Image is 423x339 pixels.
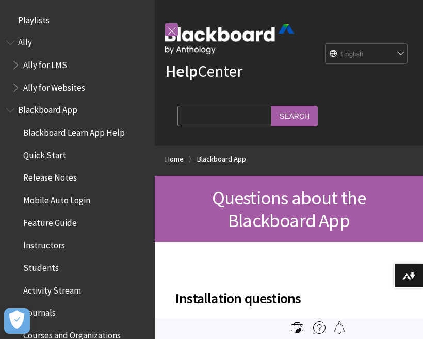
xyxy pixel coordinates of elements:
nav: Book outline for Playlists [6,11,149,29]
span: Journals [23,304,56,318]
a: Home [165,153,184,166]
span: Blackboard Learn App Help [23,124,125,138]
span: Installation questions [175,287,402,309]
span: Feature Guide [23,214,77,228]
span: Mobile Auto Login [23,191,90,205]
span: Activity Stream [23,282,81,296]
span: Ally for Websites [23,79,85,93]
button: Open Preferences [4,308,30,334]
img: Print [291,321,303,334]
img: Blackboard by Anthology [165,24,294,54]
span: Quick Start [23,147,66,160]
nav: Book outline for Anthology Ally Help [6,34,149,96]
input: Search [271,106,318,126]
span: Ally for LMS [23,56,67,70]
span: Release Notes [23,169,77,183]
strong: Help [165,61,198,82]
a: Blackboard App [197,153,246,166]
a: HelpCenter [165,61,242,82]
img: More help [313,321,326,334]
select: Site Language Selector [326,44,408,64]
span: Playlists [18,11,50,25]
span: Instructors [23,237,65,251]
span: Questions about the Blackboard App [212,186,366,232]
img: Follow this page [333,321,346,334]
span: Blackboard App [18,102,77,116]
span: Ally [18,34,32,48]
span: Students [23,259,59,273]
